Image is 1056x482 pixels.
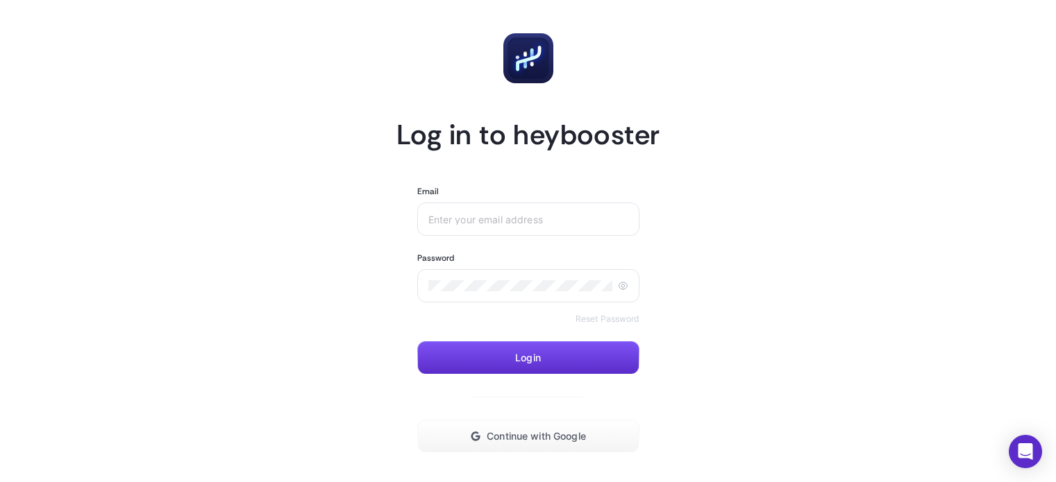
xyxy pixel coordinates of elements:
[515,352,541,363] span: Login
[417,341,639,375] button: Login
[428,214,628,225] input: Enter your email address
[396,117,660,153] h1: Log in to heybooster
[417,252,455,264] label: Password
[576,313,639,325] a: Reset Password
[1009,435,1042,468] div: Open Intercom Messenger
[487,431,586,442] span: Continue with Google
[417,420,639,453] button: Continue with Google
[417,186,439,197] label: Email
